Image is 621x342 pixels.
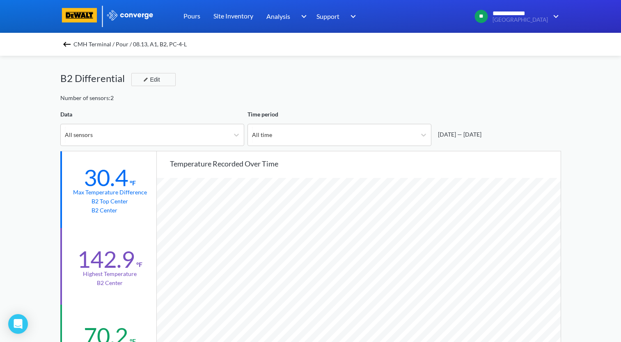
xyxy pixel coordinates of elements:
img: logo_ewhite.svg [106,10,154,21]
img: edit-icon.svg [143,77,148,82]
div: Highest temperature [83,269,137,278]
div: Data [60,110,244,119]
img: backspace.svg [62,39,72,49]
span: CMH Terminal / Pour / 08.13, A1, B2, PC-4-L [73,39,187,50]
p: B2 Center [97,278,123,287]
p: B2 Center [92,206,128,215]
div: All sensors [65,130,93,139]
div: Time period [247,110,431,119]
img: downArrow.svg [296,11,309,21]
p: B2 Top Center [92,197,128,206]
button: Edit [131,73,176,86]
img: logo-dewalt.svg [60,8,99,23]
div: 142.9 [77,245,135,273]
div: Number of sensors: 2 [60,93,114,103]
div: Edit [140,75,161,84]
div: Max temperature difference [73,188,147,197]
div: [DATE] — [DATE] [435,130,481,139]
span: [GEOGRAPHIC_DATA] [493,17,548,23]
div: All time [252,130,272,139]
div: B2 Differential [60,71,131,86]
span: Analysis [266,11,290,21]
div: 30.4 [84,164,128,192]
img: downArrow.svg [548,11,561,21]
span: Support [316,11,339,21]
div: Open Intercom Messenger [8,314,28,334]
div: Temperature recorded over time [170,158,561,169]
img: downArrow.svg [345,11,358,21]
